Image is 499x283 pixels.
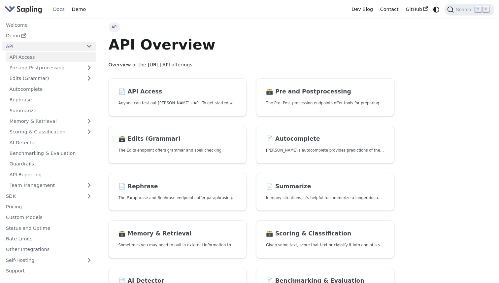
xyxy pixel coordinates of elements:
button: Search (Command+K) [445,4,494,16]
p: Anyone can test out Sapling's API. To get started with the API, simply: [118,100,237,106]
a: 🗃️ Edits (Grammar)The Edits endpoint offers grammar and spell checking. [109,126,247,164]
p: Sometimes you may need to pull in external information that doesn't fit in the context size of an... [118,242,237,248]
a: Docs [50,4,68,15]
a: 📄️ API AccessAnyone can test out [PERSON_NAME]'s API. To get started with the API, simply: [109,78,247,116]
button: Collapse sidebar category 'API' [83,42,96,51]
p: The Edits endpoint offers grammar and spell checking. [118,147,237,154]
a: Team Management [6,181,96,190]
a: SDK [2,191,83,201]
a: Pre and Postprocessing [6,63,96,73]
a: Memory & Retrieval [6,117,96,126]
kbd: K [483,6,489,12]
h2: Summarize [266,183,384,190]
p: The Pre- Post-processing endpoints offer tools for preparing your text data for ingestation as we... [266,100,384,106]
a: Support [2,266,96,276]
a: Demo [68,4,89,15]
a: Guardrails [6,159,96,169]
h2: Memory & Retrieval [118,230,237,237]
p: Sapling's autocomplete provides predictions of the next few characters or words [266,147,384,154]
h1: API Overview [109,36,394,53]
h2: Rephrase [118,183,237,190]
a: Pricing [2,202,96,212]
p: Overview of the [URL] API offerings. [109,61,394,69]
a: 📄️ RephraseThe Paraphrase and Rephrase endpoints offer paraphrasing for particular styles. [109,173,247,211]
a: Benchmarking & Evaluation [6,149,96,158]
a: Autocomplete [6,84,96,94]
a: GitHub [402,4,431,15]
a: Status and Uptime [2,223,96,233]
a: API [2,42,83,51]
a: API Access [6,52,96,62]
img: Sapling.ai [5,5,42,14]
h2: API Access [118,88,237,95]
a: 📄️ Autocomplete[PERSON_NAME]'s autocomplete provides predictions of the next few characters or words [256,126,394,164]
a: Dev Blog [348,4,376,15]
a: Welcome [2,20,96,30]
a: Rate Limits [2,234,96,244]
a: Demo [2,31,96,41]
a: Contact [377,4,402,15]
span: API [109,22,121,32]
button: Switch between dark and light mode (currently system mode) [432,5,441,14]
h2: Pre and Postprocessing [266,88,384,95]
a: 🗃️ Pre and PostprocessingThe Pre- Post-processing endpoints offer tools for preparing your text d... [256,78,394,116]
p: In many situations, it's helpful to summarize a longer document into a shorter, more easily diges... [266,195,384,201]
p: Given some text, score that text or classify it into one of a set of pre-specified categories. [266,242,384,248]
kbd: ⌘ [475,6,482,12]
a: Custom Models [2,213,96,222]
span: Search [454,7,475,12]
a: 🗃️ Memory & RetrievalSometimes you may need to pull in external information that doesn't fit in t... [109,220,247,258]
a: Sapling.ai [5,5,45,14]
p: The Paraphrase and Rephrase endpoints offer paraphrasing for particular styles. [118,195,237,201]
a: AI Detector [6,138,96,147]
a: Summarize [6,106,96,115]
a: API Reporting [6,170,96,179]
h2: Scoring & Classification [266,230,384,237]
h2: Autocomplete [266,135,384,143]
a: Edits (Grammar) [6,74,96,83]
a: 🗃️ Scoring & ClassificationGiven some text, score that text or classify it into one of a set of p... [256,220,394,258]
nav: Breadcrumbs [109,22,394,32]
a: Scoring & Classification [6,127,96,137]
a: 📄️ SummarizeIn many situations, it's helpful to summarize a longer document into a shorter, more ... [256,173,394,211]
a: Rephrase [6,95,96,105]
a: Other Integrations [2,245,96,254]
a: Self-Hosting [2,255,96,265]
button: Expand sidebar category 'SDK' [83,191,96,201]
h2: Edits (Grammar) [118,135,237,143]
